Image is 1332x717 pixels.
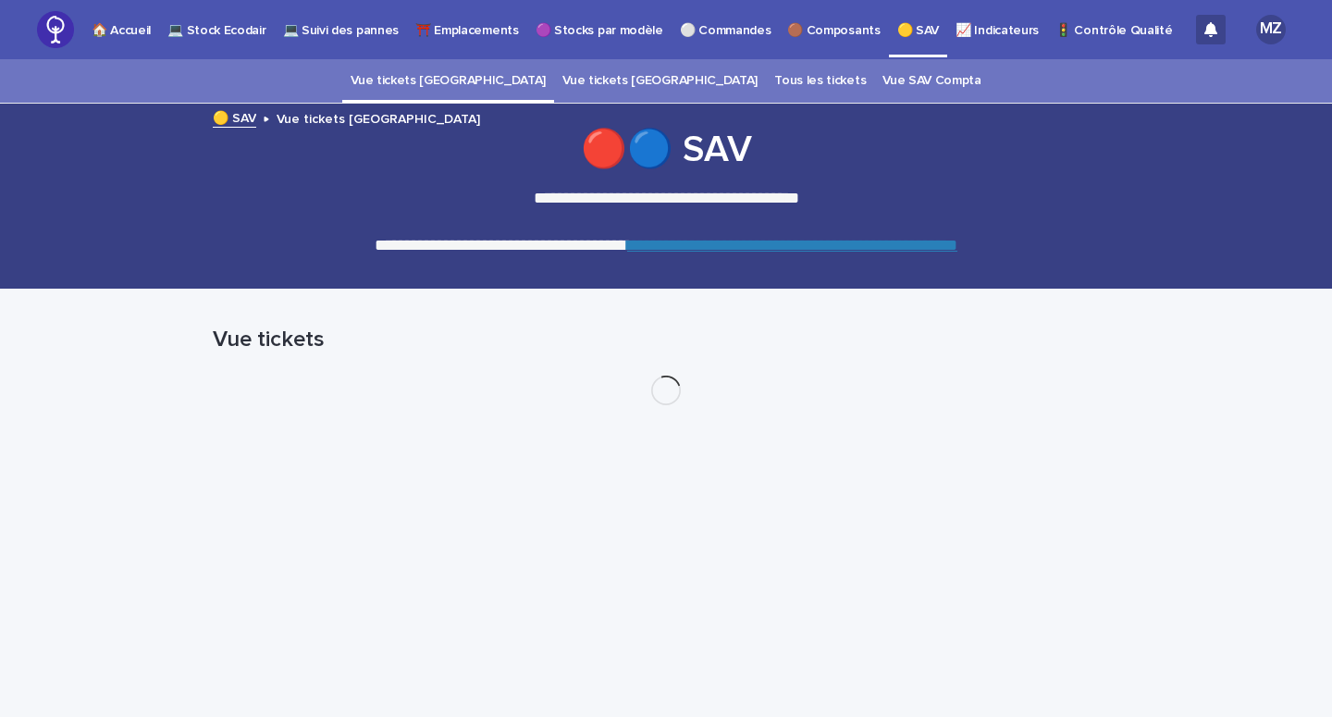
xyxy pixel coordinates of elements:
[37,11,74,48] img: JzSyWMYZRrOrwMBeQwjA
[277,107,480,128] p: Vue tickets [GEOGRAPHIC_DATA]
[882,59,981,103] a: Vue SAV Compta
[774,59,866,103] a: Tous les tickets
[213,106,256,128] a: 🟡 SAV
[562,59,758,103] a: Vue tickets [GEOGRAPHIC_DATA]
[213,327,1119,353] h1: Vue tickets
[1256,15,1286,44] div: MZ
[213,128,1119,172] h1: 🔴🔵 SAV
[351,59,546,103] a: Vue tickets [GEOGRAPHIC_DATA]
